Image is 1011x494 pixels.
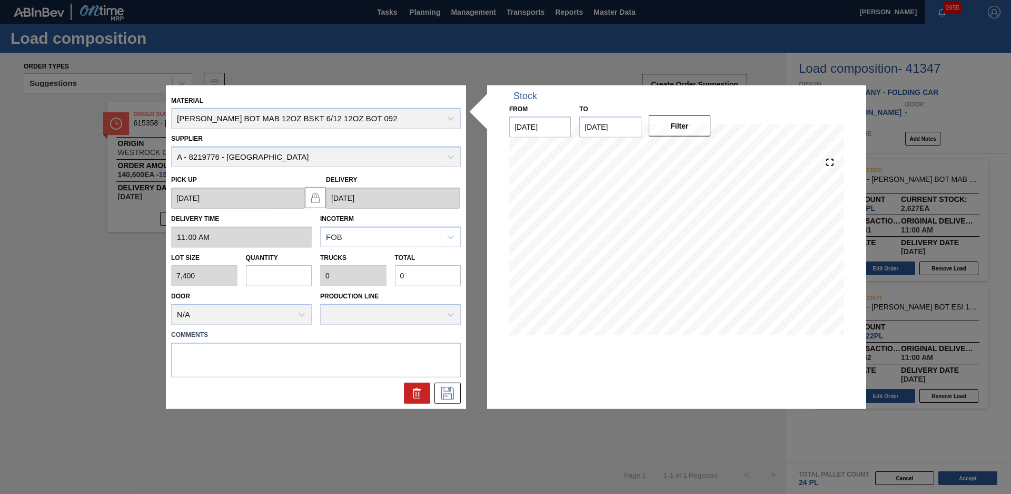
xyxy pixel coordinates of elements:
input: mm/dd/yyyy [326,188,460,209]
label: Material [171,96,203,104]
label: Delivery Time [171,211,312,227]
label: Incoterm [320,215,354,222]
div: Stock [513,90,537,101]
label: Trucks [320,254,346,261]
label: Supplier [171,135,203,142]
div: Edit Order [434,383,461,404]
label: to [579,105,588,112]
label: From [509,105,528,112]
input: mm/dd/yyyy [171,188,305,209]
label: Comments [171,327,461,343]
label: Pick up [171,176,197,183]
button: locked [305,187,326,208]
div: Delete Order [404,383,430,404]
label: Lot size [171,250,237,265]
label: Delivery [326,176,358,183]
label: Production Line [320,293,379,300]
input: mm/dd/yyyy [509,117,571,138]
img: locked [309,191,322,204]
button: Filter [649,115,710,137]
label: Total [395,254,415,261]
div: FOB [326,233,342,241]
label: Door [171,293,190,300]
label: Quantity [246,254,278,261]
input: mm/dd/yyyy [579,117,641,138]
